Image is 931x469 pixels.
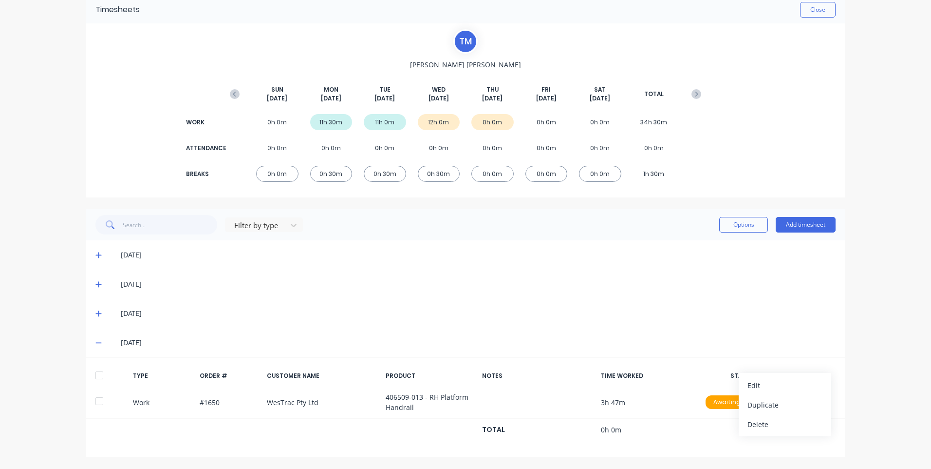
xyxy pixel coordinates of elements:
[471,114,514,130] div: 0h 0m
[633,114,675,130] div: 34h 30m
[698,371,786,380] div: STATUS
[256,140,298,156] div: 0h 0m
[121,308,836,319] div: [DATE]
[525,114,568,130] div: 0h 0m
[594,85,606,94] span: SAT
[453,29,478,54] div: T M
[374,94,395,103] span: [DATE]
[601,371,689,380] div: TIME WORKED
[310,114,353,130] div: 11h 30m
[410,59,521,70] span: [PERSON_NAME] [PERSON_NAME]
[418,166,460,182] div: 0h 30m
[379,85,391,94] span: TUE
[310,166,353,182] div: 0h 30m
[590,94,610,103] span: [DATE]
[267,94,287,103] span: [DATE]
[706,395,779,409] div: Awaiting Approval
[256,114,298,130] div: 0h 0m
[525,166,568,182] div: 0h 0m
[121,250,836,260] div: [DATE]
[256,166,298,182] div: 0h 0m
[186,144,225,153] div: ATTENDANCE
[644,90,664,98] span: TOTAL
[633,166,675,182] div: 1h 30m
[541,85,551,94] span: FRI
[386,371,474,380] div: PRODUCT
[747,378,822,392] div: Edit
[579,140,621,156] div: 0h 0m
[432,85,446,94] span: WED
[121,337,836,348] div: [DATE]
[579,166,621,182] div: 0h 0m
[747,417,822,431] div: Delete
[471,166,514,182] div: 0h 0m
[186,170,225,178] div: BREAKS
[364,166,406,182] div: 0h 30m
[482,371,593,380] div: NOTES
[321,94,341,103] span: [DATE]
[310,140,353,156] div: 0h 0m
[271,85,283,94] span: SUN
[364,140,406,156] div: 0h 0m
[579,114,621,130] div: 0h 0m
[719,217,768,233] button: Options
[536,94,557,103] span: [DATE]
[121,279,836,290] div: [DATE]
[486,85,499,94] span: THU
[133,371,192,380] div: TYPE
[525,140,568,156] div: 0h 0m
[747,398,822,412] div: Duplicate
[95,4,140,16] div: Timesheets
[418,140,460,156] div: 0h 0m
[324,85,338,94] span: MON
[633,140,675,156] div: 0h 0m
[186,118,225,127] div: WORK
[200,371,259,380] div: ORDER #
[123,215,218,234] input: Search...
[471,140,514,156] div: 0h 0m
[800,2,836,18] button: Close
[418,114,460,130] div: 12h 0m
[482,94,503,103] span: [DATE]
[267,371,378,380] div: CUSTOMER NAME
[776,217,836,233] button: Add timesheet
[428,94,449,103] span: [DATE]
[364,114,406,130] div: 11h 0m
